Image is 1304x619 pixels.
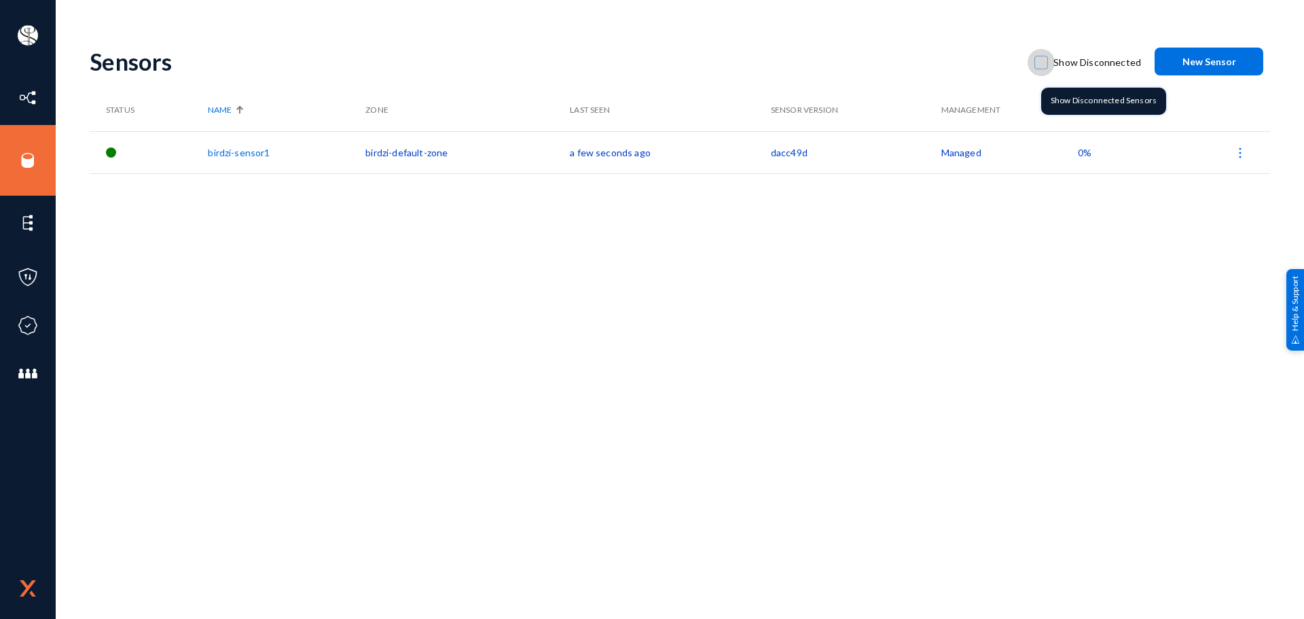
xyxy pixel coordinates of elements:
[18,315,38,336] img: icon-compliance.svg
[18,88,38,108] img: icon-inventory.svg
[18,213,38,233] img: icon-elements.svg
[90,48,1021,75] div: Sensors
[1182,56,1236,67] span: New Sensor
[208,104,232,116] span: Name
[365,131,570,173] td: birdzi-default-zone
[208,147,270,158] a: birdzi-sensor1
[18,267,38,287] img: icon-policies.svg
[18,364,38,384] img: icon-members.svg
[90,89,208,131] th: Status
[1233,146,1247,160] img: icon-more.svg
[570,131,771,173] td: a few seconds ago
[1053,52,1141,73] span: Show Disconnected
[1155,48,1263,75] button: New Sensor
[1041,88,1166,115] div: Show Disconnected Sensors
[941,89,1078,131] th: Management
[208,104,359,116] div: Name
[18,150,38,171] img: icon-sources.svg
[1078,147,1091,158] span: 0%
[771,131,941,173] td: dacc49d
[570,89,771,131] th: Last Seen
[18,25,38,46] img: ACg8ocIa8OWj5FIzaB8MU-JIbNDt0RWcUDl_eQ0ZyYxN7rWYZ1uJfn9p=s96-c
[1286,268,1304,350] div: Help & Support
[365,89,570,131] th: Zone
[771,89,941,131] th: Sensor Version
[941,131,1078,173] td: Managed
[1291,335,1300,344] img: help_support.svg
